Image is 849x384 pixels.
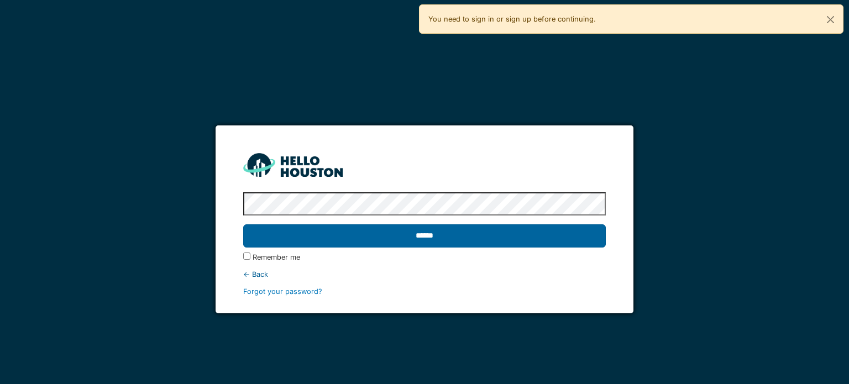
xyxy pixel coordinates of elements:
[243,287,322,296] a: Forgot your password?
[253,252,300,262] label: Remember me
[419,4,843,34] div: You need to sign in or sign up before continuing.
[243,153,343,177] img: HH_line-BYnF2_Hg.png
[818,5,843,34] button: Close
[243,269,605,280] div: ← Back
